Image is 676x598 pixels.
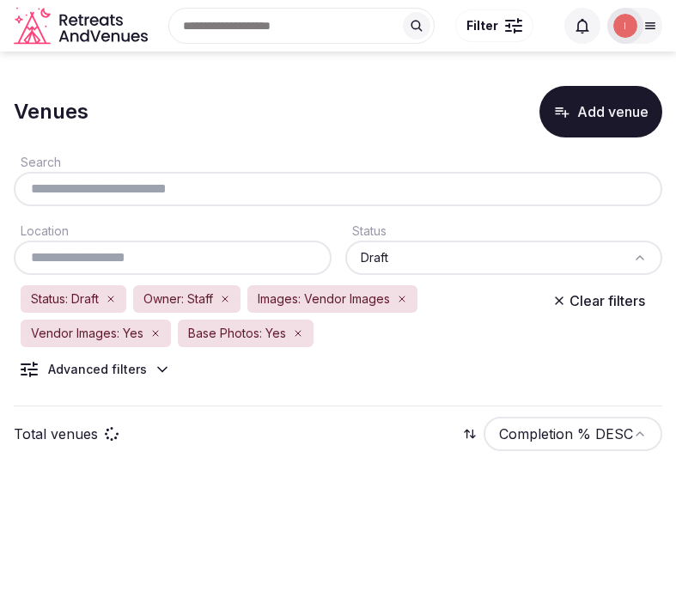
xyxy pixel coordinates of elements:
h1: Venues [14,97,88,126]
label: Status [345,223,387,238]
button: Add venue [539,86,662,137]
a: Visit the homepage [14,7,151,46]
button: Clear filters [542,285,655,316]
span: Images: Vendor Images [258,290,390,308]
label: Search [14,155,61,169]
img: Irene Gonzales [613,14,637,38]
label: Location [14,223,69,238]
svg: Retreats and Venues company logo [14,7,151,46]
span: Status: Draft [31,290,99,308]
div: Advanced filters [48,361,147,378]
span: Vendor Images: Yes [31,325,143,342]
button: Filter [455,9,533,42]
p: Total venues [14,424,98,443]
span: Filter [466,17,498,34]
span: Base Photos: Yes [188,325,286,342]
span: Owner: Staff [143,290,213,308]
